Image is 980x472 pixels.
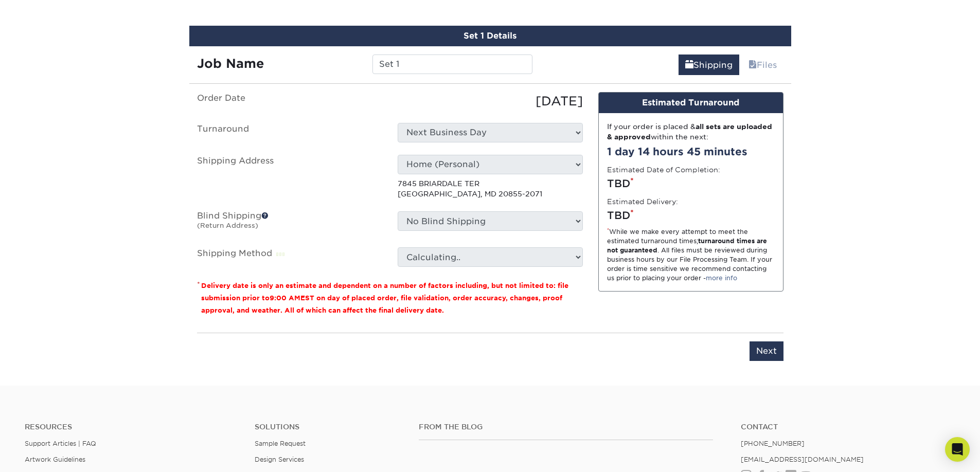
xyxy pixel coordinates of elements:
a: [EMAIL_ADDRESS][DOMAIN_NAME] [741,456,864,463]
div: Open Intercom Messenger [945,437,970,462]
label: Shipping Method [189,247,390,267]
div: TBD [607,176,775,191]
label: Order Date [189,92,390,111]
div: 1 day 14 hours 45 minutes [607,144,775,159]
h4: Solutions [255,423,403,431]
span: shipping [685,60,693,70]
input: Next [750,341,783,361]
strong: Job Name [197,56,264,71]
h4: Resources [25,423,239,431]
div: If your order is placed & within the next: [607,121,775,142]
label: Blind Shipping [189,211,390,235]
label: Shipping Address [189,155,390,199]
div: Estimated Turnaround [599,93,783,113]
div: TBD [607,208,775,223]
a: Sample Request [255,440,306,447]
label: Turnaround [189,123,390,142]
div: While we make every attempt to meet the estimated turnaround times; . All files must be reviewed ... [607,227,775,283]
span: 9:00 AM [270,294,300,302]
small: (Return Address) [197,222,258,229]
a: Shipping [679,55,739,75]
input: Enter a job name [372,55,532,74]
a: Contact [741,423,955,431]
small: Delivery date is only an estimate and dependent on a number of factors including, but not limited... [201,282,568,314]
a: Files [742,55,783,75]
div: [DATE] [390,92,591,111]
a: [PHONE_NUMBER] [741,440,805,447]
a: Design Services [255,456,304,463]
label: Estimated Date of Completion: [607,165,720,175]
h4: From the Blog [419,423,713,431]
label: Estimated Delivery: [607,196,678,207]
p: 7845 BRIARDALE TER [GEOGRAPHIC_DATA], MD 20855-2071 [398,178,583,199]
a: more info [706,274,737,282]
div: Set 1 Details [189,26,791,46]
span: files [749,60,757,70]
